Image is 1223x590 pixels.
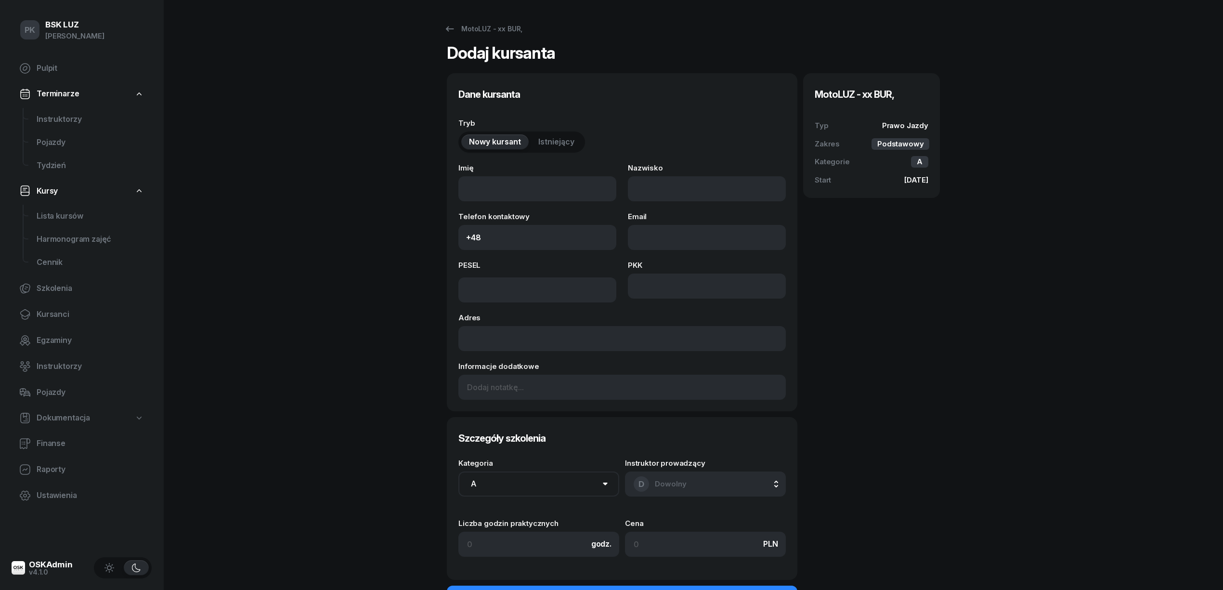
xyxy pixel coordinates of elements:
button: Nowy kursant [461,134,529,150]
a: Instruktorzy [29,108,152,131]
span: D [638,480,644,488]
span: Harmonogram zajęć [37,233,144,246]
h3: Dane kursanta [458,87,520,102]
button: Istniejący [531,134,582,150]
div: Podstawowy [872,138,929,150]
span: Instruktorzy [37,360,144,373]
span: Pojazdy [37,386,144,399]
a: MotoLUZ - xx BUR, [435,19,531,39]
div: BSK LUZ [45,21,104,29]
span: Dokumentacja [37,412,90,424]
span: Nowy kursant [469,136,521,148]
div: [DATE] [872,174,928,186]
input: 0 [458,532,619,557]
span: Terminarze [37,88,79,100]
h1: Dodaj kursanta [447,44,555,62]
span: Tydzień [37,159,144,172]
div: MotoLUZ - xx BUR, [444,23,522,35]
span: Instruktorzy [37,113,144,126]
span: Istniejący [538,136,574,148]
div: [PERSON_NAME] [45,30,104,42]
span: Kursy [37,185,58,197]
a: Szkolenia [12,277,152,300]
a: Pojazdy [12,381,152,404]
div: A [911,156,928,168]
span: Pulpit [37,62,144,75]
a: Cennik [29,251,152,274]
div: Prawo Jazdy [872,119,928,132]
div: OSKAdmin [29,561,73,569]
span: Raporty [37,463,144,476]
a: Instruktorzy [12,355,152,378]
span: Ustawienia [37,489,144,502]
div: Kategorie [815,156,872,168]
div: Typ [815,119,872,132]
span: Lista kursów [37,210,144,223]
span: Pojazdy [37,136,144,149]
a: Pulpit [12,57,152,80]
a: Egzaminy [12,329,152,352]
a: Harmonogram zajęć [29,228,152,251]
span: Finanse [37,437,144,450]
span: Kursanci [37,308,144,321]
a: Ustawienia [12,484,152,507]
input: Dodaj notatkę... [458,375,786,400]
a: Terminarze [12,83,152,105]
span: Szkolenia [37,282,144,295]
a: Tydzień [29,154,152,177]
a: Raporty [12,458,152,481]
a: Kursanci [12,303,152,326]
h3: MotoLUZ - xx BUR, [815,87,894,102]
a: Pojazdy [29,131,152,154]
span: PK [25,26,36,34]
a: Dokumentacja [12,407,152,429]
div: v4.1.0 [29,569,73,576]
h3: Szczegóły szkolenia [458,431,546,446]
div: Start [815,174,872,186]
div: Zakres [815,138,872,150]
a: Kursy [12,180,152,202]
button: DDowolny [625,472,786,497]
input: 0 [625,532,786,557]
span: Cennik [37,256,144,269]
span: Dowolny [655,479,687,488]
a: Finanse [12,432,152,455]
a: Lista kursów [29,205,152,228]
span: Egzaminy [37,334,144,347]
img: logo-xs@2x.png [12,561,25,575]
